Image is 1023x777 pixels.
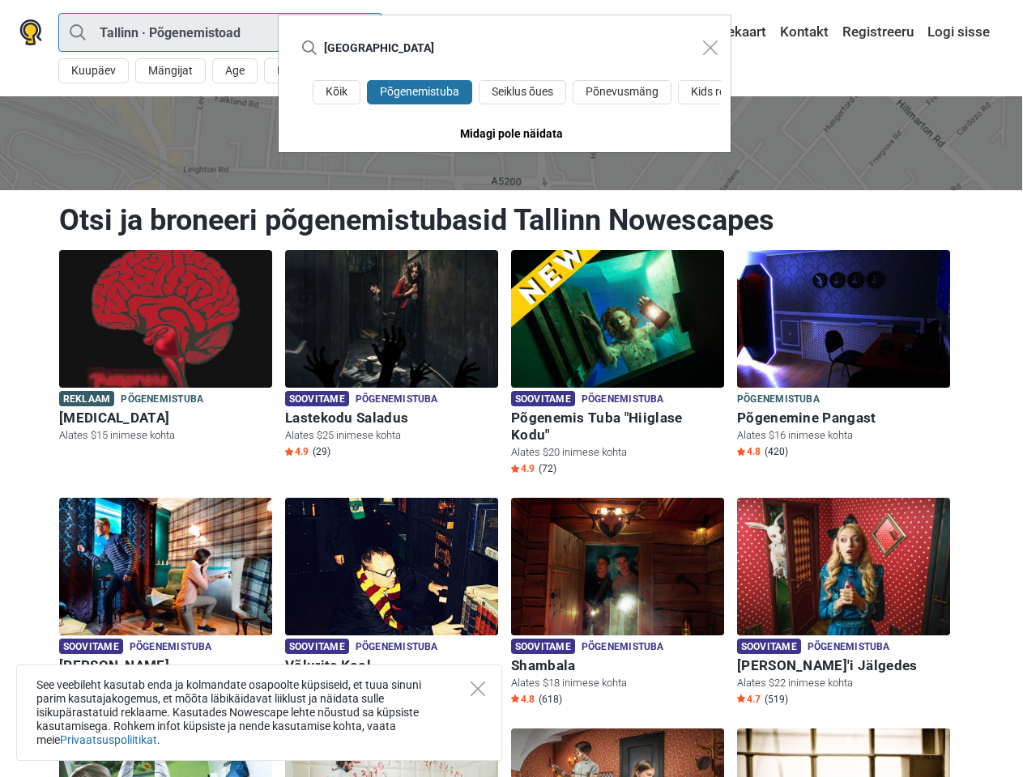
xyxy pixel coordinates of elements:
[695,32,726,63] button: Close modal
[479,80,566,105] button: Seiklus õues
[367,80,472,105] button: Põgenemistuba
[447,126,563,142] div: Midagi pole näidata
[292,28,687,67] input: proovi “Tallinn”
[313,80,360,105] button: Kõik
[573,80,671,105] button: Põnevusmäng
[678,80,755,105] button: Kids room
[703,40,718,55] img: Close modal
